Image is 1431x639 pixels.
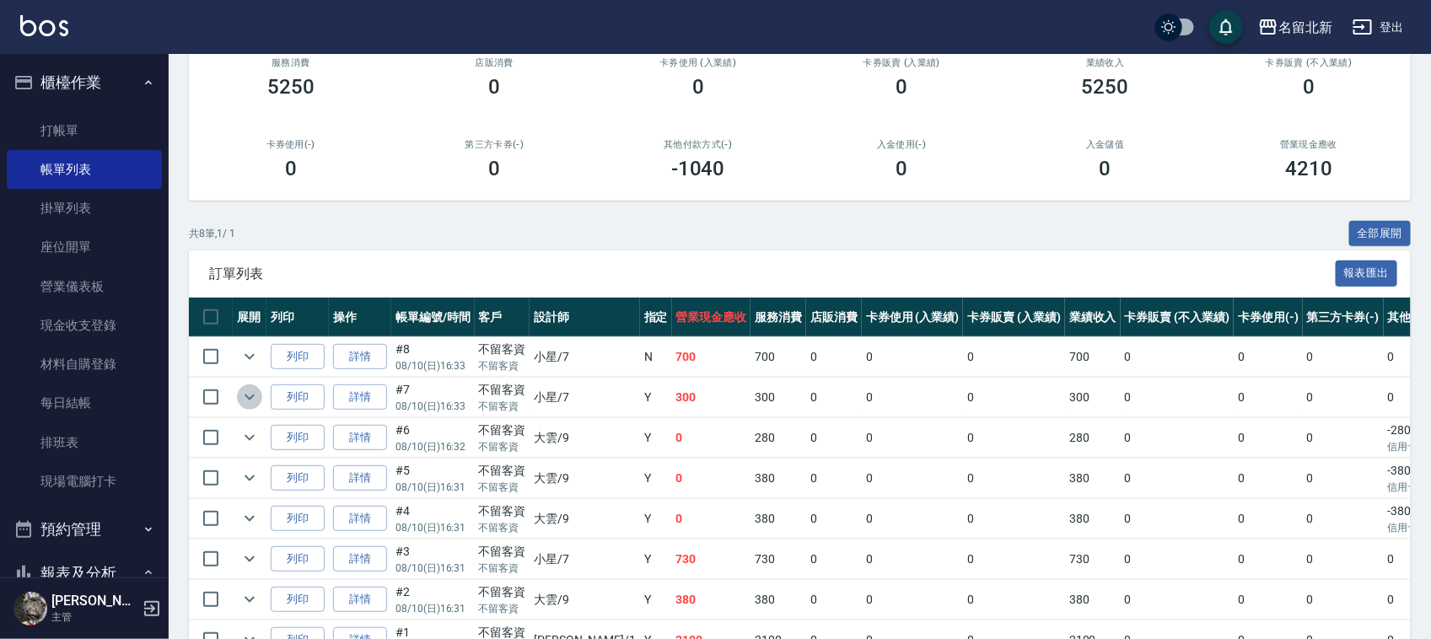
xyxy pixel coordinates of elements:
[391,540,475,579] td: #3
[672,540,751,579] td: 730
[1303,75,1315,99] h3: 0
[488,75,500,99] h3: 0
[750,580,806,620] td: 380
[640,378,672,417] td: Y
[1024,139,1187,150] h2: 入金儲值
[271,344,325,370] button: 列印
[329,298,391,337] th: 操作
[1303,298,1384,337] th: 第三方卡券(-)
[1349,221,1412,247] button: 全部展開
[672,378,751,417] td: 300
[51,593,137,609] h5: [PERSON_NAME]
[750,540,806,579] td: 730
[862,540,964,579] td: 0
[475,298,530,337] th: 客戶
[395,480,471,495] p: 08/10 (日) 16:31
[1121,298,1234,337] th: 卡券販賣 (不入業績)
[640,337,672,377] td: N
[640,580,672,620] td: Y
[1228,139,1391,150] h2: 營業現金應收
[479,439,526,454] p: 不留客資
[479,601,526,616] p: 不留客資
[391,337,475,377] td: #8
[530,540,639,579] td: 小星 /7
[479,422,526,439] div: 不留客資
[1065,337,1121,377] td: 700
[395,439,471,454] p: 08/10 (日) 16:32
[233,298,266,337] th: 展開
[391,418,475,458] td: #6
[333,425,387,451] a: 詳情
[1234,337,1303,377] td: 0
[479,358,526,373] p: 不留客資
[237,465,262,491] button: expand row
[616,139,780,150] h2: 其他付款方式(-)
[1121,459,1234,498] td: 0
[806,580,862,620] td: 0
[1082,75,1129,99] h3: 5250
[479,561,526,576] p: 不留客資
[7,189,162,228] a: 掛單列表
[271,506,325,532] button: 列印
[209,266,1336,282] span: 訂單列表
[896,157,907,180] h3: 0
[1303,337,1384,377] td: 0
[479,341,526,358] div: 不留客資
[1278,17,1332,38] div: 名留北新
[1303,540,1384,579] td: 0
[750,418,806,458] td: 280
[862,459,964,498] td: 0
[7,423,162,462] a: 排班表
[750,298,806,337] th: 服務消費
[1121,580,1234,620] td: 0
[13,592,47,626] img: Person
[1303,418,1384,458] td: 0
[391,459,475,498] td: #5
[395,399,471,414] p: 08/10 (日) 16:33
[1346,12,1411,43] button: 登出
[7,306,162,345] a: 現金收支登錄
[862,337,964,377] td: 0
[692,75,704,99] h3: 0
[333,384,387,411] a: 詳情
[479,462,526,480] div: 不留客資
[963,378,1065,417] td: 0
[640,298,672,337] th: 指定
[1234,298,1303,337] th: 卡券使用(-)
[7,111,162,150] a: 打帳單
[395,358,471,373] p: 08/10 (日) 16:33
[1121,337,1234,377] td: 0
[672,499,751,539] td: 0
[7,345,162,384] a: 材料自購登錄
[806,499,862,539] td: 0
[1065,418,1121,458] td: 280
[963,298,1065,337] th: 卡券販賣 (入業績)
[862,378,964,417] td: 0
[237,546,262,572] button: expand row
[1234,499,1303,539] td: 0
[1065,580,1121,620] td: 380
[1065,499,1121,539] td: 380
[750,378,806,417] td: 300
[862,499,964,539] td: 0
[1065,378,1121,417] td: 300
[1285,157,1332,180] h3: 4210
[750,499,806,539] td: 380
[7,61,162,105] button: 櫃檯作業
[1234,418,1303,458] td: 0
[672,580,751,620] td: 380
[237,506,262,531] button: expand row
[333,506,387,532] a: 詳情
[1121,540,1234,579] td: 0
[479,399,526,414] p: 不留客資
[237,344,262,369] button: expand row
[271,546,325,572] button: 列印
[672,459,751,498] td: 0
[7,507,162,551] button: 預約管理
[266,298,329,337] th: 列印
[1303,378,1384,417] td: 0
[806,337,862,377] td: 0
[806,459,862,498] td: 0
[395,561,471,576] p: 08/10 (日) 16:31
[7,267,162,306] a: 營業儀表板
